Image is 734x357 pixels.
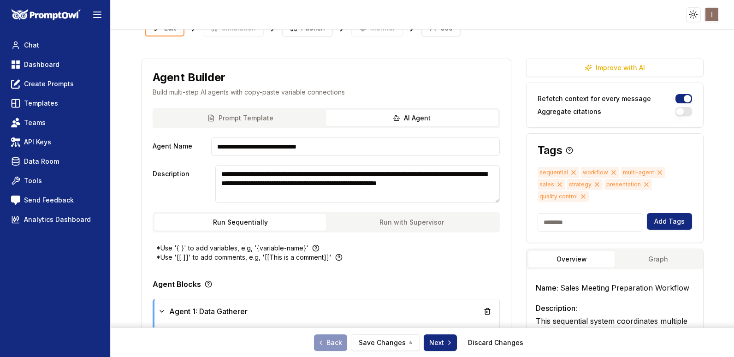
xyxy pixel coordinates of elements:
[538,179,565,190] span: sales
[154,214,326,231] button: Run Sequentially
[153,70,225,85] h1: Agent Builder
[604,179,652,190] span: presentation
[7,134,103,150] a: API Keys
[156,253,331,262] p: *Use '[[ ]]' to add comments, e.g, '[[This is a comment]]'
[154,110,326,126] button: Prompt Template
[538,145,562,156] h3: Tags
[538,108,601,115] label: Aggregate citations
[461,334,531,351] button: Discard Changes
[581,167,619,178] span: workflow
[538,167,579,178] span: sequential
[153,165,212,203] label: Description
[24,118,46,127] span: Teams
[538,95,651,102] label: Refetch context for every message
[567,179,603,190] span: strategy
[7,192,103,208] a: Send Feedback
[7,173,103,189] a: Tools
[326,110,497,126] button: AI Agent
[24,60,59,69] span: Dashboard
[7,114,103,131] a: Teams
[424,334,457,351] button: Next
[326,214,497,231] button: Run with Supervisor
[24,79,74,89] span: Create Prompts
[351,334,420,351] button: Save Changes
[24,215,91,224] span: Analytics Dashboard
[24,137,51,147] span: API Keys
[528,251,615,268] button: Overview
[169,306,248,317] span: Agent 1: Data Gatherer
[7,95,103,112] a: Templates
[7,37,103,54] a: Chat
[560,283,689,292] span: Sales Meeting Preparation Workflow
[7,56,103,73] a: Dashboard
[153,88,500,97] p: Build multi-step AI agents with copy-paste variable connections
[526,59,704,77] button: Improve with AI
[468,338,523,347] a: Discard Changes
[7,76,103,92] a: Create Prompts
[615,251,701,268] button: Graph
[24,176,42,185] span: Tools
[153,137,207,156] label: Agent Name
[24,41,39,50] span: Chat
[536,282,694,293] h3: Name:
[705,8,719,21] img: ACg8ocIRNee7ry9NgGQGRVGhCsBywprICOiB-2MzsRszyrCAbfWzdA=s96-c
[621,167,665,178] span: multi-agent
[156,244,308,253] p: *Use '{ }' to add variables, e.g, '{variable-name}'
[11,196,20,205] img: feedback
[24,99,58,108] span: Templates
[7,211,103,228] a: Analytics Dashboard
[538,191,589,202] span: quality control
[536,303,694,314] h3: Description:
[647,213,692,230] button: Add Tags
[12,9,81,21] img: PromptOwl
[429,338,453,347] span: Next
[153,280,201,288] p: Agent Blocks
[24,157,59,166] span: Data Room
[314,334,347,351] a: Back
[24,196,74,205] span: Send Feedback
[7,153,103,170] a: Data Room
